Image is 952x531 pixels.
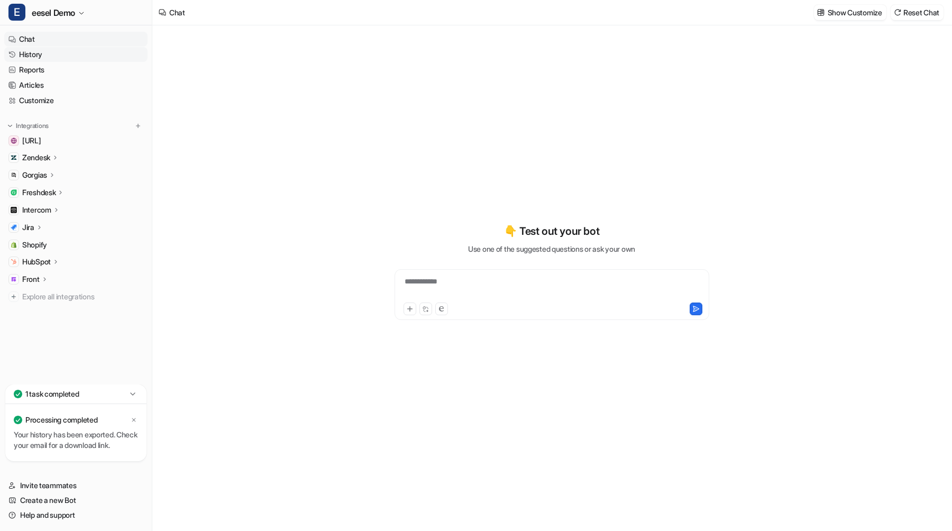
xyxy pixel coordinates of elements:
img: HubSpot [11,259,17,265]
p: Use one of the suggested questions or ask your own [468,243,635,254]
a: Reports [4,62,148,77]
p: 👇 Test out your bot [504,223,599,239]
a: History [4,47,148,62]
a: Articles [4,78,148,93]
span: Explore all integrations [22,288,143,305]
button: Integrations [4,121,52,131]
div: Chat [169,7,185,18]
a: Help and support [4,508,148,523]
p: Zendesk [22,152,50,163]
a: Customize [4,93,148,108]
img: Jira [11,224,17,231]
p: Freshdesk [22,187,56,198]
img: Shopify [11,242,17,248]
p: HubSpot [22,257,51,267]
p: 1 task completed [25,389,79,399]
p: Integrations [16,122,49,130]
p: Front [22,274,40,285]
img: Zendesk [11,154,17,161]
p: Intercom [22,205,51,215]
a: Create a new Bot [4,493,148,508]
p: Gorgias [22,170,47,180]
img: reset [894,8,901,16]
p: Processing completed [25,415,97,425]
span: E [8,4,25,21]
img: explore all integrations [8,291,19,302]
a: Invite teammates [4,478,148,493]
span: Shopify [22,240,47,250]
img: docs.eesel.ai [11,138,17,144]
button: Reset Chat [891,5,944,20]
a: Chat [4,32,148,47]
img: customize [817,8,825,16]
img: menu_add.svg [134,122,142,130]
img: Intercom [11,207,17,213]
img: expand menu [6,122,14,130]
a: docs.eesel.ai[URL] [4,133,148,148]
button: Show Customize [814,5,886,20]
p: Show Customize [828,7,882,18]
p: Your history has been exported. Check your email for a download link. [14,429,138,451]
span: [URL] [22,135,41,146]
a: ShopifyShopify [4,237,148,252]
span: eesel Demo [32,5,75,20]
img: Freshdesk [11,189,17,196]
img: Front [11,276,17,282]
p: Jira [22,222,34,233]
a: Explore all integrations [4,289,148,304]
img: Gorgias [11,172,17,178]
